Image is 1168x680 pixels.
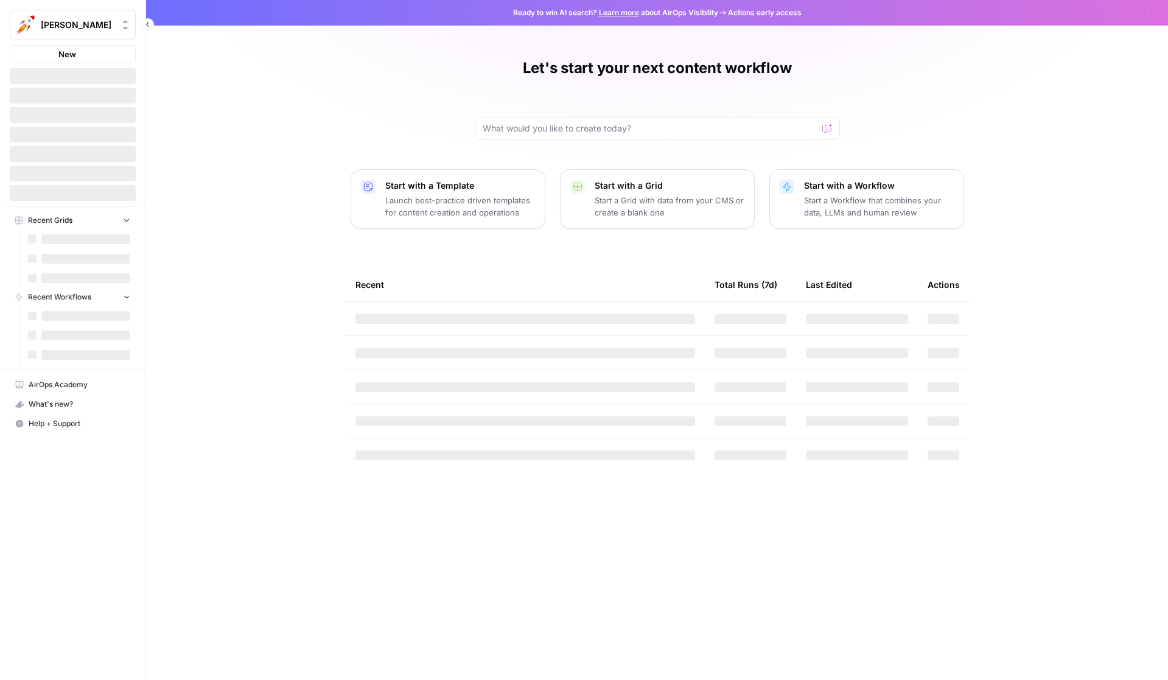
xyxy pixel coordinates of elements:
[10,375,136,394] a: AirOps Academy
[483,122,817,135] input: What would you like to create today?
[28,215,72,226] span: Recent Grids
[728,7,802,18] span: Actions early access
[599,8,639,17] a: Learn more
[560,169,755,229] button: Start with a GridStart a Grid with data from your CMS or create a blank one
[595,180,744,192] p: Start with a Grid
[28,292,91,303] span: Recent Workflows
[513,7,718,18] span: Ready to win AI search? about AirOps Visibility
[10,394,136,414] button: What's new?
[29,418,130,429] span: Help + Support
[804,180,954,192] p: Start with a Workflow
[10,395,135,413] div: What's new?
[523,58,792,78] h1: Let's start your next content workflow
[928,268,960,301] div: Actions
[806,268,852,301] div: Last Edited
[385,180,535,192] p: Start with a Template
[351,169,545,229] button: Start with a TemplateLaunch best-practice driven templates for content creation and operations
[10,288,136,306] button: Recent Workflows
[10,45,136,63] button: New
[58,48,76,60] span: New
[804,194,954,219] p: Start a Workflow that combines your data, LLMs and human review
[14,14,36,36] img: Alex Testing Logo
[595,194,744,219] p: Start a Grid with data from your CMS or create a blank one
[769,169,964,229] button: Start with a WorkflowStart a Workflow that combines your data, LLMs and human review
[355,268,695,301] div: Recent
[41,19,114,31] span: [PERSON_NAME]
[10,211,136,230] button: Recent Grids
[10,10,136,40] button: Workspace: Alex Testing
[29,379,130,390] span: AirOps Academy
[715,268,777,301] div: Total Runs (7d)
[10,414,136,433] button: Help + Support
[385,194,535,219] p: Launch best-practice driven templates for content creation and operations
